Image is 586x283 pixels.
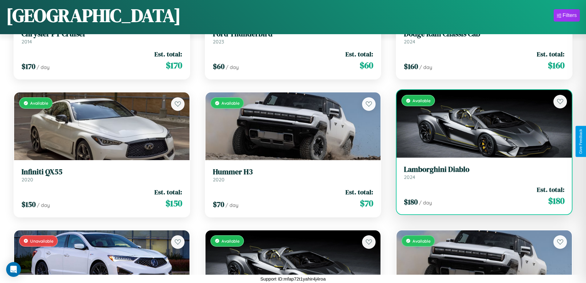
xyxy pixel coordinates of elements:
span: Est. total: [537,50,564,59]
span: Available [413,98,431,103]
a: Hummer H32020 [213,168,373,183]
span: $ 170 [166,59,182,71]
h3: Dodge Ram Chassis Cab [404,30,564,38]
span: 2024 [404,174,415,180]
span: $ 180 [404,197,418,207]
span: Est. total: [345,188,373,196]
h3: Hummer H3 [213,168,373,176]
span: Unavailable [30,238,54,244]
h1: [GEOGRAPHIC_DATA] [6,3,181,28]
a: Lamborghini Diablo2024 [404,165,564,180]
h3: Chrysler PT Cruiser [22,30,182,38]
p: Support ID: mfap72t1yahir4j4roa [260,275,326,283]
span: / day [419,200,432,206]
span: $ 160 [548,59,564,71]
span: Available [221,100,240,106]
span: Est. total: [345,50,373,59]
span: Est. total: [154,188,182,196]
span: Est. total: [154,50,182,59]
a: Ford Thunderbird2023 [213,30,373,45]
span: 2023 [213,38,224,45]
span: Available [221,238,240,244]
h3: Ford Thunderbird [213,30,373,38]
span: 2024 [404,38,415,45]
span: $ 60 [213,61,225,71]
span: Available [413,238,431,244]
span: Available [30,100,48,106]
div: Filters [563,12,577,18]
h3: Lamborghini Diablo [404,165,564,174]
span: / day [37,64,50,70]
span: $ 60 [360,59,373,71]
a: Chrysler PT Cruiser2014 [22,30,182,45]
span: $ 160 [404,61,418,71]
div: Open Intercom Messenger [6,262,21,277]
span: $ 70 [213,199,224,209]
span: / day [226,64,239,70]
a: Dodge Ram Chassis Cab2024 [404,30,564,45]
span: 2014 [22,38,32,45]
a: Infiniti QX552020 [22,168,182,183]
h3: Infiniti QX55 [22,168,182,176]
span: 2020 [22,176,33,183]
span: $ 150 [165,197,182,209]
span: Est. total: [537,185,564,194]
span: / day [225,202,238,208]
span: / day [37,202,50,208]
div: Give Feedback [579,129,583,154]
span: $ 70 [360,197,373,209]
span: 2020 [213,176,225,183]
span: $ 170 [22,61,35,71]
span: $ 180 [548,195,564,207]
span: / day [419,64,432,70]
button: Filters [554,9,580,22]
span: $ 150 [22,199,36,209]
